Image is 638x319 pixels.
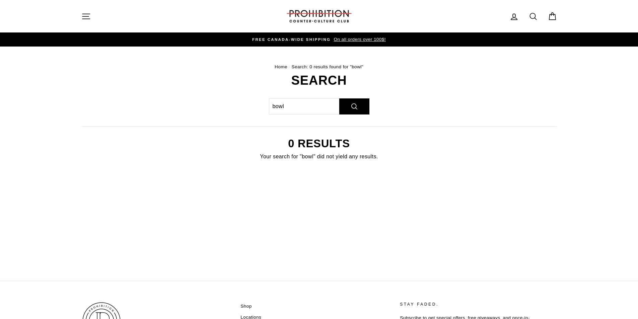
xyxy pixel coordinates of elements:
h2: 0 results [81,138,557,149]
nav: breadcrumbs [81,63,557,71]
p: Your search for "bowl" did not yield any results. [81,152,557,161]
a: FREE CANADA-WIDE SHIPPING On all orders over 100$! [83,36,555,43]
a: Home [275,64,287,69]
span: / [289,64,290,69]
a: Shop [240,301,252,311]
span: On all orders over 100$! [332,37,385,42]
img: PROHIBITION COUNTER-CULTURE CLUB [286,10,353,22]
h1: Search [81,74,557,87]
input: Search our store [269,98,339,114]
span: Search: 0 results found for "bowl" [292,64,363,69]
span: FREE CANADA-WIDE SHIPPING [252,37,331,42]
p: STAY FADED. [400,301,532,308]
